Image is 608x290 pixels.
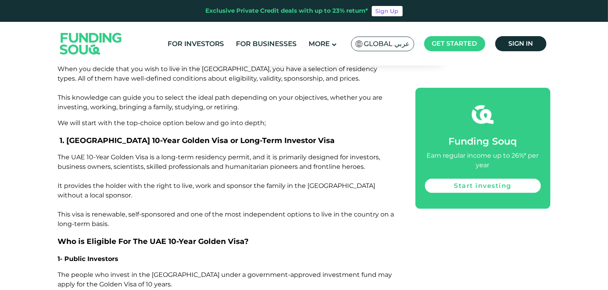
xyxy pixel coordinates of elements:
[309,40,330,48] span: More
[372,6,403,16] a: Sign Up
[234,37,299,50] a: For Businesses
[58,255,119,263] span: 1- Public Investors
[58,153,394,228] span: The UAE 10-Year Golden Visa is a long-term residency permit, and it is primarily designed for inv...
[52,23,130,64] img: Logo
[472,103,494,125] img: fsicon
[206,6,369,15] div: Exclusive Private Credit deals with up to 23% return*
[166,37,226,50] a: For Investors
[58,119,266,127] span: We will start with the top-choice option below and go into depth;
[425,151,541,170] div: Earn regular income up to 26%* per year
[355,41,363,47] img: SA Flag
[60,136,335,145] span: 1. [GEOGRAPHIC_DATA] 10-Year Golden Visa or Long-Term Investor Visa
[449,135,517,147] span: Funding Souq
[495,36,546,51] a: Sign in
[58,237,249,246] span: Who is Eligible For The UAE 10-Year Golden Visa?
[364,39,410,48] span: Global عربي
[58,65,383,111] span: When you decide that you wish to live in the [GEOGRAPHIC_DATA], you have a selection of residency...
[508,40,533,47] span: Sign in
[432,40,477,47] span: Get started
[425,178,541,193] a: Start investing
